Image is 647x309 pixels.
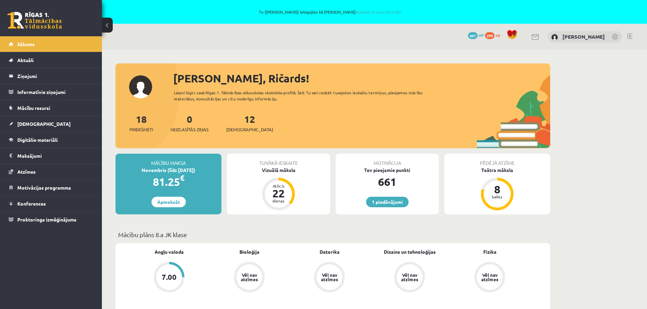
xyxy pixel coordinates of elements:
span: 661 [468,32,478,39]
a: Proktoringa izmēģinājums [9,212,93,227]
div: Mācību maksa [115,154,221,167]
a: [DEMOGRAPHIC_DATA] [9,116,93,132]
a: Ziņojumi [9,68,93,84]
span: Sākums [17,41,35,47]
a: Bioloģija [239,248,259,255]
span: Digitālie materiāli [17,137,58,143]
span: Neizlasītās ziņas [170,126,209,133]
a: 12[DEMOGRAPHIC_DATA] [226,113,273,133]
legend: Maksājumi [17,148,93,163]
div: Laipni lūgts savā Rīgas 1. Tālmācības vidusskolas skolnieka profilā. Šeit Tu vari redzēt tuvojošo... [174,90,435,102]
a: Motivācijas programma [9,180,93,195]
span: Aktuāli [17,57,34,63]
a: Angļu valoda [155,248,184,255]
div: Novembris (līdz [DATE]) [115,167,221,174]
a: Informatīvie ziņojumi [9,84,93,100]
span: Tu ([PERSON_NAME]) ielogojies kā [PERSON_NAME] [78,10,582,14]
div: Tuvākā ieskaite [227,154,330,167]
div: Vizuālā māksla [227,167,330,174]
span: Proktoringa izmēģinājums [17,216,76,223]
a: [PERSON_NAME] [562,33,605,40]
a: Atpakaļ uz savu lietotāju [356,9,401,15]
a: Vēl nav atzīmes [209,262,289,294]
a: 299 xp [485,32,503,38]
div: [PERSON_NAME], Ričards! [173,70,550,86]
a: 661 mP [468,32,484,38]
div: Motivācija [336,154,439,167]
a: Sākums [9,36,93,52]
span: mP [479,32,484,38]
span: Konferences [17,200,46,207]
div: Teātra māksla [444,167,550,174]
span: [DEMOGRAPHIC_DATA] [226,126,273,133]
img: Ričards Ozols [551,34,558,41]
a: Konferences [9,196,93,211]
span: Motivācijas programma [17,185,71,191]
div: 7.00 [162,273,177,281]
div: dienas [268,199,289,203]
span: Priekšmeti [129,126,153,133]
a: 7.00 [129,262,209,294]
a: Rīgas 1. Tālmācības vidusskola [7,12,62,29]
a: Datorika [320,248,340,255]
div: Vēl nav atzīmes [320,273,339,282]
a: Apmaksāt [151,197,186,207]
div: Vēl nav atzīmes [480,273,499,282]
a: Atzīmes [9,164,93,179]
span: [DEMOGRAPHIC_DATA] [17,121,71,127]
div: 8 [487,184,507,195]
div: Vēl nav atzīmes [240,273,259,282]
div: 81.25 [115,174,221,190]
p: Mācību plāns 8.a JK klase [118,230,547,239]
div: Vēl nav atzīmes [400,273,419,282]
a: 18Priekšmeti [129,113,153,133]
span: € [180,173,184,183]
a: Vizuālā māksla Atlicis 22 dienas [227,167,330,211]
div: Pēdējā atzīme [444,154,550,167]
a: Fizika [483,248,497,255]
a: 0Neizlasītās ziņas [170,113,209,133]
a: Maksājumi [9,148,93,163]
a: Aktuāli [9,52,93,68]
a: Vēl nav atzīmes [289,262,370,294]
a: Mācību resursi [9,100,93,116]
a: Digitālie materiāli [9,132,93,148]
a: Dizains un tehnoloģijas [384,248,436,255]
a: Vēl nav atzīmes [450,262,530,294]
div: 661 [336,174,439,190]
span: 299 [485,32,495,39]
div: Tev pieejamie punkti [336,167,439,174]
a: Vēl nav atzīmes [370,262,450,294]
legend: Informatīvie ziņojumi [17,84,93,100]
div: Atlicis [268,184,289,188]
span: Atzīmes [17,169,36,175]
legend: Ziņojumi [17,68,93,84]
a: Teātra māksla 8 balles [444,167,550,211]
span: xp [496,32,500,38]
span: Mācību resursi [17,105,50,111]
a: 1 piedāvājumi [366,197,409,207]
div: 22 [268,188,289,199]
div: balles [487,195,507,199]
